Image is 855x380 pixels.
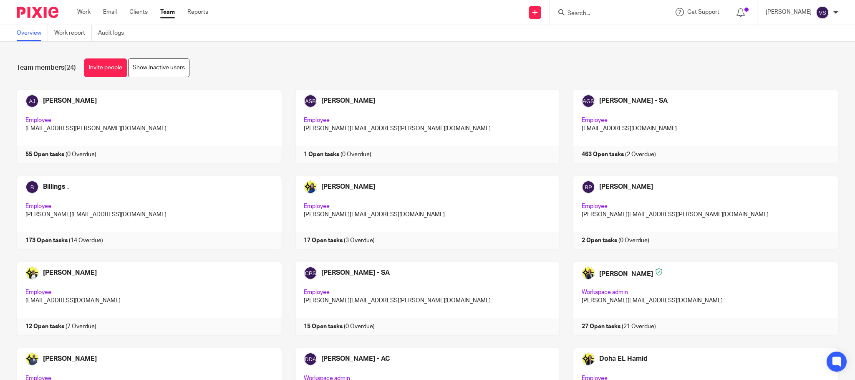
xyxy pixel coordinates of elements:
a: Audit logs [98,25,130,41]
a: Overview [17,25,48,41]
a: Invite people [84,58,127,77]
a: Work report [54,25,92,41]
img: svg%3E [816,6,829,19]
span: Get Support [687,9,719,15]
a: Team [160,8,175,16]
p: [PERSON_NAME] [766,8,812,16]
a: Reports [187,8,208,16]
a: Work [77,8,91,16]
h1: Team members [17,63,76,72]
a: Show inactive users [128,58,189,77]
input: Search [567,10,642,18]
img: Pixie [17,7,58,18]
a: Email [103,8,117,16]
span: (24) [64,64,76,71]
a: Clients [129,8,148,16]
